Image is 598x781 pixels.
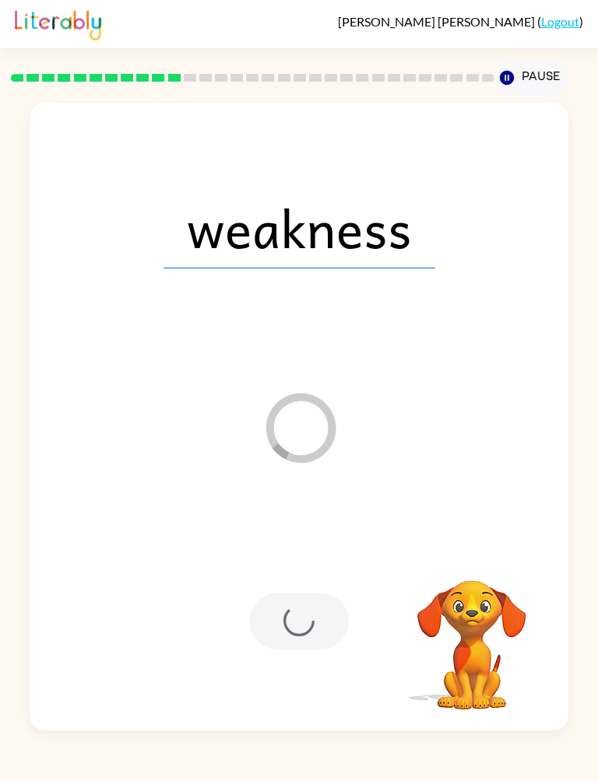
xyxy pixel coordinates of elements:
div: ( ) [338,14,583,29]
a: Logout [541,14,579,29]
button: Pause [494,60,568,96]
span: [PERSON_NAME] [PERSON_NAME] [338,14,537,29]
img: Literably [15,6,101,40]
span: weakness [164,187,435,268]
video: Your browser must support playing .mp4 files to use Literably. Please try using another browser. [394,556,550,712]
